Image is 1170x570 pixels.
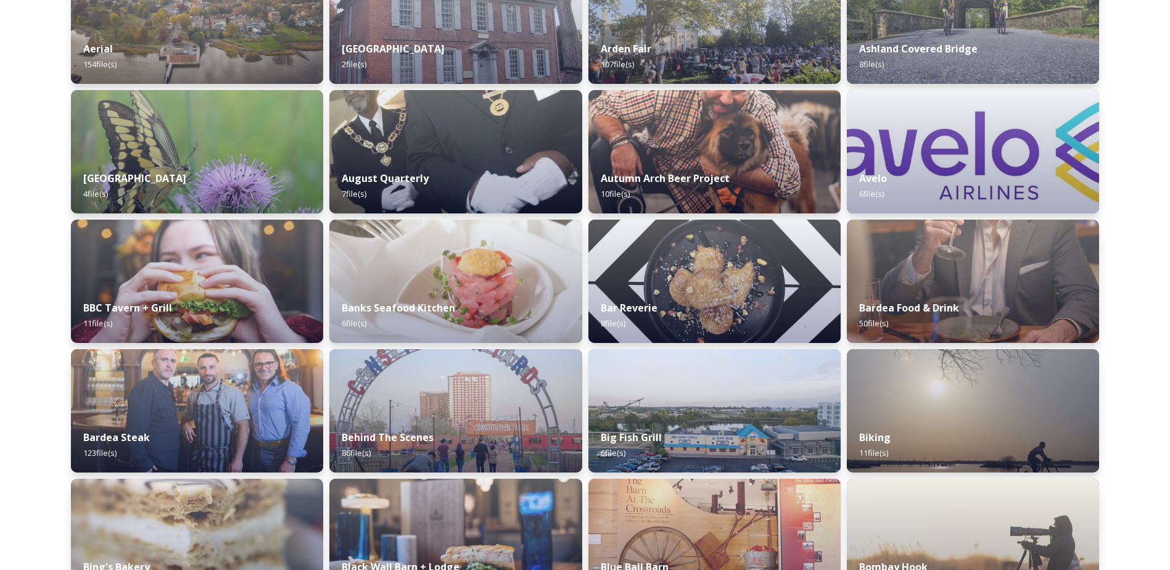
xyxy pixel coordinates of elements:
strong: August Quarterly [342,171,429,185]
span: 6 file(s) [342,318,366,329]
strong: Aerial [83,42,113,56]
span: 50 file(s) [859,318,888,329]
span: 154 file(s) [83,59,117,70]
img: d3624245-1546-4e88-b694-3c1a1bc4e9ea.jpg [588,220,841,343]
span: 6 file(s) [859,188,884,199]
strong: Avelo [859,171,887,185]
span: 107 file(s) [601,59,634,70]
img: 85f82b29-698b-4ff7-bc52-633ceb1f24bb.jpg [71,349,323,473]
strong: Bar Reverie [601,301,657,315]
span: 8 file(s) [859,59,884,70]
img: 2189c9aa-c8db-4c05-af4b-2ec74e51895a.jpg [71,220,323,343]
strong: Arden Fair [601,42,651,56]
img: 04f32d64-0bfb-4103-875d-9c3d1b94790a.jpg [588,349,841,473]
strong: Big Fish Grill [601,431,662,444]
img: 3e2e5428-50db-4137-8ea9-b5769a70ce3f.jpg [71,90,323,213]
img: 7488bc4d-0be9-49df-b7b4-a52e43860368.jpg [329,90,582,213]
span: 8 file(s) [601,318,625,329]
img: b8b573cf-6ac3-48a6-b053-1c60696351aa.jpg [847,349,1099,473]
span: 6 file(s) [601,447,625,458]
img: 70bdb655-3a3d-4c19-95cb-f2d6ff7a00d8.jpg [329,220,582,343]
strong: Biking [859,431,891,444]
img: 03f1c784-a63c-4a3f-aa2b-6942cc9130ef.jpg [588,90,841,213]
span: 2 file(s) [342,59,366,70]
span: 123 file(s) [83,447,117,458]
span: 11 file(s) [83,318,112,329]
strong: BBC Tavern + Grill [83,301,172,315]
span: 7 file(s) [342,188,366,199]
strong: Banks Seafood Kitchen [342,301,455,315]
strong: [GEOGRAPHIC_DATA] [83,171,186,185]
strong: Autumn Arch Beer Project [601,171,730,185]
img: 0082120b-c751-4ff3-b62a-d9bff9b957ab.jpg [329,349,582,473]
span: 10 file(s) [601,188,630,199]
span: 4 file(s) [83,188,108,199]
span: 11 file(s) [859,447,888,458]
strong: Bardea Steak [83,431,150,444]
img: c002268d-eb99-4b2a-b7b8-1dada301c9ce.jpg [847,90,1099,213]
strong: Behind The Scenes [342,431,434,444]
strong: Bardea Food & Drink [859,301,959,315]
img: efbb2eb5-f81e-4345-a638-8fa9f56b436e.jpg [847,220,1099,343]
span: 86 file(s) [342,447,371,458]
strong: [GEOGRAPHIC_DATA] [342,42,445,56]
strong: Ashland Covered Bridge [859,42,978,56]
